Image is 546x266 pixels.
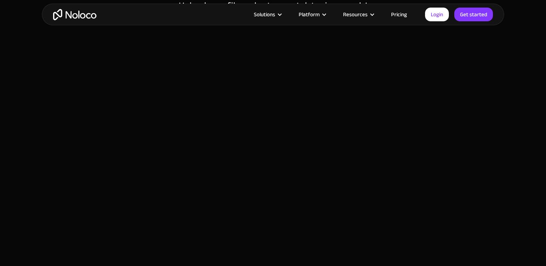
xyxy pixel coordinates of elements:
div: Platform [290,10,334,19]
a: Login [425,8,449,21]
div: Resources [343,10,368,19]
div: Solutions [245,10,290,19]
div: Platform [299,10,320,19]
div: Resources [334,10,382,19]
a: Get started [454,8,493,21]
a: home [53,9,96,20]
div: Solutions [254,10,275,19]
a: Pricing [382,10,416,19]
